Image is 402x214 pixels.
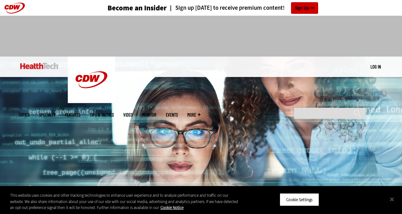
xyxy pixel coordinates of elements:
[187,112,201,117] span: More
[18,112,30,117] span: Topics
[142,112,156,117] a: MonITor
[108,4,167,12] h3: Become an Insider
[280,193,319,206] button: Cookie Settings
[123,112,133,117] a: Video
[20,63,58,69] img: Home
[370,64,381,69] a: Log in
[385,192,399,206] button: Close
[291,2,318,14] a: Sign Up
[10,192,241,211] div: This website uses cookies and other tracking technologies to enhance user experience and to analy...
[160,205,184,210] a: More information about your privacy
[39,112,55,117] span: Specialty
[86,22,316,50] iframe: advertisement
[167,5,285,11] a: Sign up [DATE] to receive premium content!
[370,63,381,70] div: User menu
[90,112,114,117] a: Tips & Tactics
[166,112,178,117] a: Events
[65,112,80,117] a: Features
[68,98,115,105] a: CDW
[84,4,167,12] a: Become an Insider
[68,57,115,103] img: Home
